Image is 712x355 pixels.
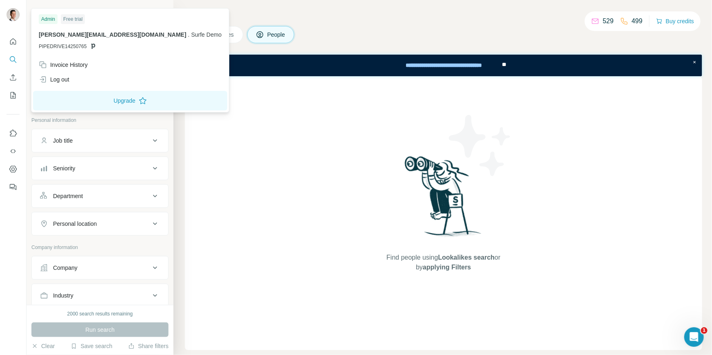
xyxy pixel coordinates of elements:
div: Personal location [53,220,97,228]
div: 2000 search results remaining [67,310,133,318]
div: Free trial [61,14,85,24]
img: Surfe Illustration - Woman searching with binoculars [401,154,486,245]
button: Job title [32,131,168,150]
button: Search [7,52,20,67]
span: Find people using or by [378,253,509,272]
button: Seniority [32,159,168,178]
button: Save search [71,342,112,350]
div: Seniority [53,164,75,172]
span: applying Filters [423,264,471,271]
button: Personal location [32,214,168,234]
h4: Search [185,10,702,21]
button: Use Surfe on LinkedIn [7,126,20,141]
button: Clear [31,342,55,350]
button: Company [32,258,168,278]
span: 1 [701,327,708,334]
p: Personal information [31,117,169,124]
div: New search [31,7,57,15]
span: People [267,31,286,39]
span: [PERSON_NAME][EMAIL_ADDRESS][DOMAIN_NAME] [39,31,186,38]
span: PIPEDRIVE14250765 [39,43,87,50]
div: Company [53,264,78,272]
button: Feedback [7,180,20,194]
button: Buy credits [656,15,694,27]
p: 529 [603,16,614,26]
button: Hide [142,5,173,17]
button: Dashboard [7,162,20,176]
div: Department [53,192,83,200]
button: Department [32,186,168,206]
span: Lookalikes search [438,254,495,261]
button: Use Surfe API [7,144,20,159]
iframe: Intercom live chat [684,327,704,347]
span: . [188,31,190,38]
button: Quick start [7,34,20,49]
span: Surfe Demo [191,31,222,38]
div: Job title [53,137,73,145]
iframe: Banner [185,55,702,76]
p: Company information [31,244,169,251]
button: Share filters [128,342,169,350]
button: Industry [32,286,168,305]
button: Upgrade [33,91,227,110]
button: Enrich CSV [7,70,20,85]
img: Avatar [7,8,20,21]
div: Log out [39,75,69,84]
button: My lists [7,88,20,103]
div: Industry [53,291,73,300]
p: 499 [632,16,643,26]
img: Surfe Illustration - Stars [444,109,517,182]
div: Admin [39,14,58,24]
div: Invoice History [39,61,88,69]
